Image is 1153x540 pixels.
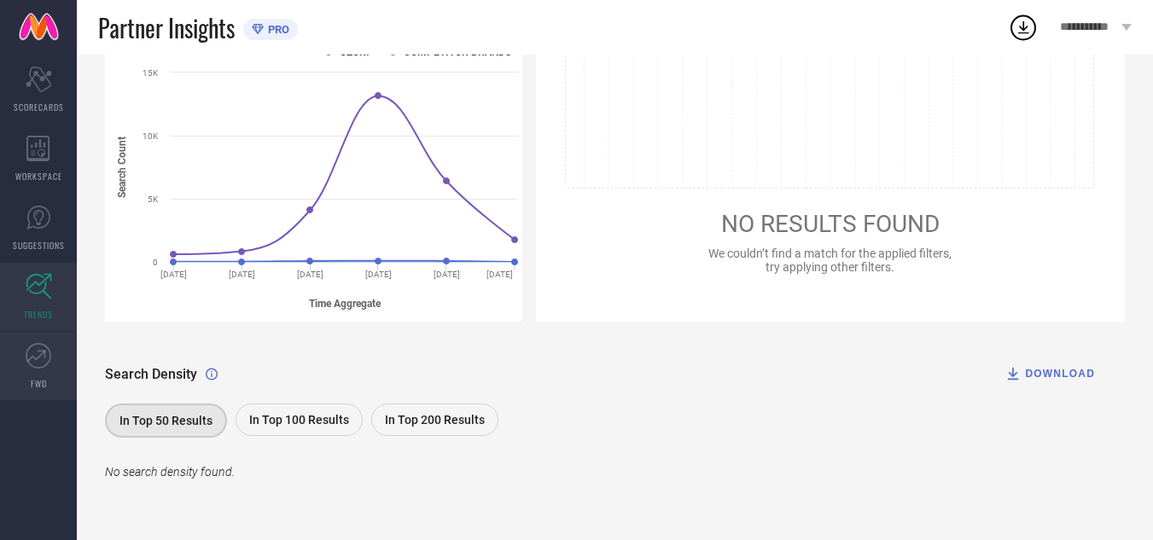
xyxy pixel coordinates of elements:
span: WORKSPACE [15,170,62,183]
span: Search Density [105,366,197,382]
span: Partner Insights [98,10,235,45]
text: 10K [143,131,159,141]
tspan: Time Aggregate [309,298,381,310]
span: TRENDS [24,308,53,321]
span: NO RESULTS FOUND [721,210,940,238]
span: No search density found. [105,465,235,479]
span: In Top 200 Results [385,413,485,427]
text: [DATE] [160,270,187,279]
span: SCORECARDS [14,101,64,113]
span: In Top 100 Results [249,413,349,427]
text: [DATE] [486,270,513,279]
tspan: Search Count [116,136,128,198]
text: [DATE] [297,270,323,279]
span: FWD [31,377,47,390]
button: DOWNLOAD [983,357,1116,391]
span: PRO [264,23,289,36]
text: [DATE] [229,270,255,279]
text: 5K [148,195,159,204]
div: Open download list [1008,12,1039,43]
div: DOWNLOAD [1005,365,1095,382]
text: [DATE] [365,270,392,279]
text: [DATE] [434,270,460,279]
span: SUGGESTIONS [13,239,65,252]
text: 0 [153,258,158,267]
span: We couldn’t find a match for the applied filters, try applying other filters. [708,247,952,274]
span: In Top 50 Results [119,414,213,427]
text: 15K [143,68,159,78]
